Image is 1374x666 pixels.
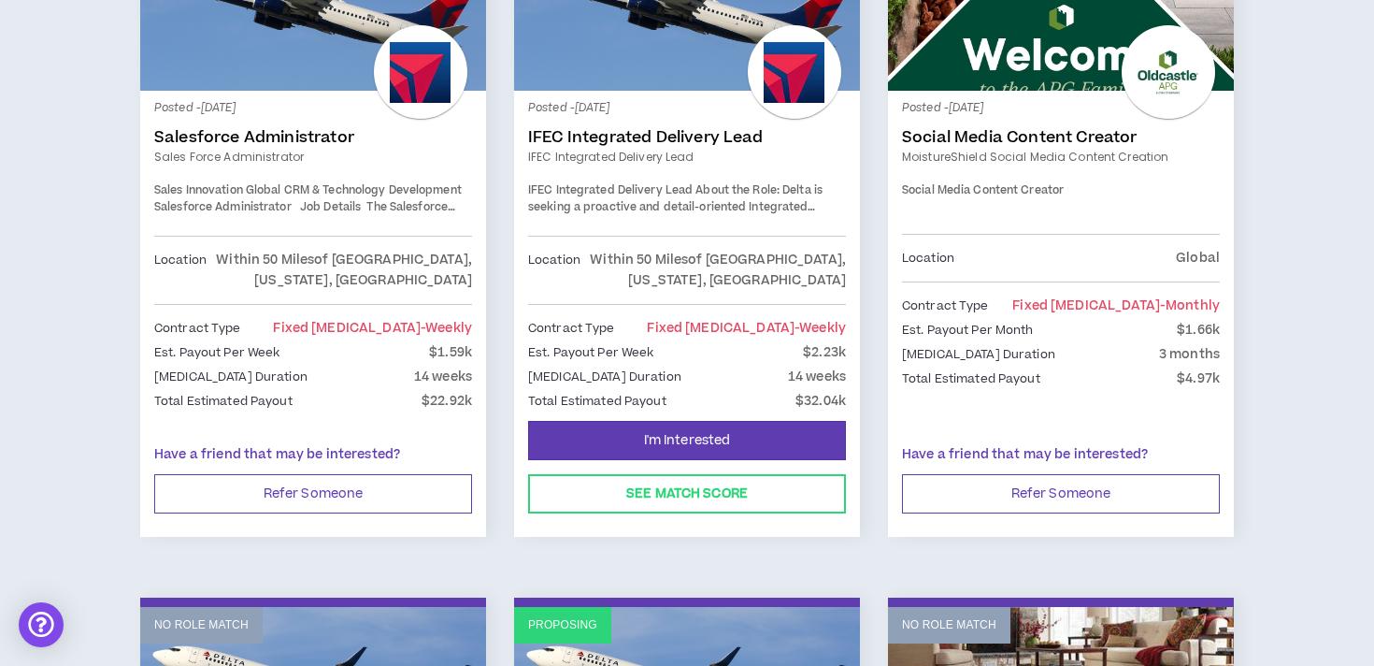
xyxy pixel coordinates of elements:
[154,445,472,465] p: Have a friend that may be interested?
[902,149,1220,166] a: MoistureShield Social Media Content Creation
[902,320,1034,340] p: Est. Payout Per Month
[207,250,472,291] p: Within 50 Miles of [GEOGRAPHIC_DATA], [US_STATE], [GEOGRAPHIC_DATA]
[695,182,780,198] strong: About the Role:
[414,367,472,387] p: 14 weeks
[902,474,1220,514] button: Refer Someone
[154,342,279,363] p: Est. Payout Per Week
[528,367,681,387] p: [MEDICAL_DATA] Duration
[902,100,1220,117] p: Posted - [DATE]
[154,149,472,166] a: Sales Force Administrator
[154,474,472,514] button: Refer Someone
[528,474,846,514] button: See Match Score
[429,342,472,363] p: $1.59k
[528,391,666,412] p: Total Estimated Payout
[528,342,653,363] p: Est. Payout Per Week
[528,182,693,198] strong: IFEC Integrated Delivery Lead
[246,182,462,198] strong: Global CRM & Technology Development
[1177,369,1220,389] p: $4.97k
[644,432,731,450] span: I'm Interested
[154,391,293,412] p: Total Estimated Payout
[580,250,846,291] p: Within 50 Miles of [GEOGRAPHIC_DATA], [US_STATE], [GEOGRAPHIC_DATA]
[528,149,846,166] a: IFEC Integrated Delivery Lead
[154,250,207,291] p: Location
[528,100,846,117] p: Posted - [DATE]
[528,318,615,339] p: Contract Type
[154,318,241,339] p: Contract Type
[154,367,308,387] p: [MEDICAL_DATA] Duration
[1012,297,1220,315] span: Fixed [MEDICAL_DATA]
[788,367,846,387] p: 14 weeks
[803,342,846,363] p: $2.23k
[154,128,472,147] a: Salesforce Administrator
[902,616,996,634] p: No Role Match
[528,421,846,460] button: I'm Interested
[902,128,1220,147] a: Social Media Content Creator
[273,319,472,338] span: Fixed [MEDICAL_DATA]
[795,391,846,412] p: $32.04k
[1160,297,1220,315] span: - monthly
[421,319,472,338] span: - weekly
[902,248,954,268] p: Location
[422,391,472,412] p: $22.92k
[902,344,1055,365] p: [MEDICAL_DATA] Duration
[528,250,580,291] p: Location
[154,100,472,117] p: Posted - [DATE]
[1159,344,1220,365] p: 3 months
[794,319,846,338] span: - weekly
[647,319,846,338] span: Fixed [MEDICAL_DATA]
[902,369,1040,389] p: Total Estimated Payout
[154,199,292,215] strong: Salesforce Administrator
[528,616,597,634] p: Proposing
[528,128,846,147] a: IFEC Integrated Delivery Lead
[902,296,989,316] p: Contract Type
[1176,248,1220,268] p: Global
[902,182,1064,198] span: Social Media Content Creator
[300,199,361,215] strong: Job Details
[19,602,64,647] div: Open Intercom Messenger
[902,445,1220,465] p: Have a friend that may be interested?
[154,182,243,198] strong: Sales Innovation
[154,616,249,634] p: No Role Match
[1177,320,1220,340] p: $1.66k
